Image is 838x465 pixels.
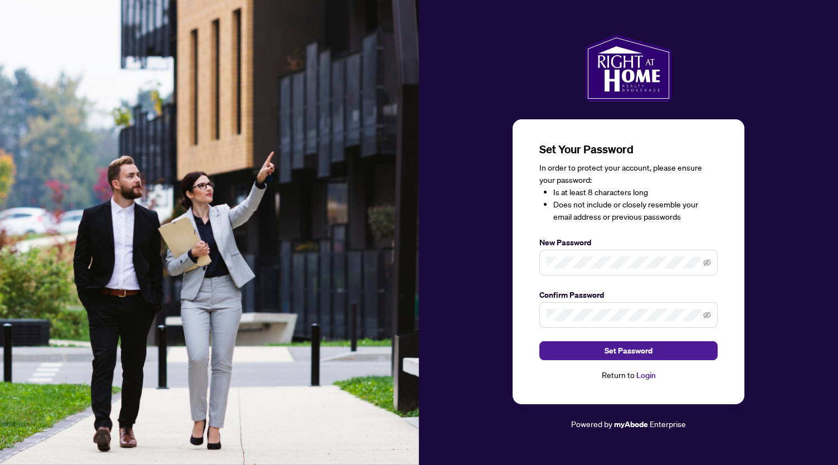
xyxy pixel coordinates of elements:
[539,369,718,382] div: Return to
[650,419,686,429] span: Enterprise
[553,186,718,198] li: Is at least 8 characters long
[571,419,612,429] span: Powered by
[539,289,718,301] label: Confirm Password
[585,35,671,101] img: ma-logo
[539,341,718,360] button: Set Password
[703,259,711,267] span: eye-invisible
[539,162,718,223] div: In order to protect your account, please ensure your password:
[636,370,656,380] a: Login
[703,311,711,319] span: eye-invisible
[539,142,718,157] h3: Set Your Password
[539,236,718,249] label: New Password
[553,198,718,223] li: Does not include or closely resemble your email address or previous passwords
[605,342,652,360] span: Set Password
[614,418,648,430] a: myAbode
